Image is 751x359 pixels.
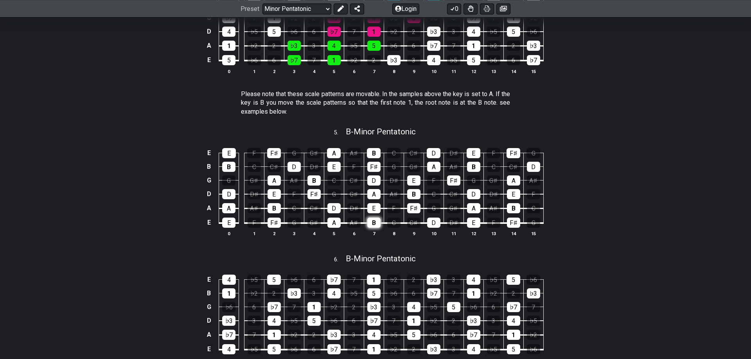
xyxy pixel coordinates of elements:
div: 6 [307,275,321,285]
div: E [222,148,236,158]
div: 2 [268,41,281,51]
td: D [204,187,214,201]
div: ♭3 [427,275,440,285]
div: G [287,148,301,158]
th: 0 [219,229,239,238]
th: 13 [483,67,503,75]
div: 7 [347,275,361,285]
div: ♭6 [387,41,401,51]
div: A♯ [347,218,361,228]
div: C♯ [447,189,460,199]
div: ♭3 [387,55,401,65]
div: G♯ [347,189,361,199]
div: F [487,148,500,158]
th: 13 [483,229,503,238]
div: F [427,175,440,186]
th: 2 [264,67,284,75]
div: A [367,189,381,199]
div: ♭5 [247,275,261,285]
div: 4 [407,302,420,312]
div: ♭5 [287,316,301,326]
div: C♯ [347,175,361,186]
div: ♭7 [427,288,440,298]
div: D [427,148,440,158]
div: D [367,175,381,186]
div: G [222,175,235,186]
div: 2 [347,302,361,312]
div: 6 [248,302,261,312]
div: 1 [407,316,420,326]
div: 7 [248,13,261,23]
div: ♭5 [248,27,261,37]
div: D [527,162,540,172]
div: 7 [487,330,500,340]
div: ♭3 [527,41,540,51]
td: E [204,146,214,160]
div: ♭3 [467,316,480,326]
th: 3 [284,229,304,238]
div: E [327,162,341,172]
div: 5 [268,27,281,37]
th: 9 [404,229,424,238]
div: A [268,175,281,186]
div: F [287,189,301,199]
div: A♯ [387,189,401,199]
div: 7 [387,316,401,326]
div: 3 [347,330,361,340]
div: ♭7 [527,55,540,65]
div: D [467,189,480,199]
span: B - Minor Pentatonic [346,254,416,263]
div: A♯ [248,203,261,213]
div: F♯ [367,162,381,172]
div: 1 [307,302,321,312]
div: 7 [347,27,361,37]
div: C [527,203,540,213]
th: 6 [344,67,364,75]
div: C♯ [268,162,281,172]
div: ♭5 [487,27,500,37]
div: 7 [527,302,540,312]
div: ♭3 [367,302,381,312]
div: 7 [287,302,301,312]
div: F [387,203,401,213]
td: G [204,300,214,314]
div: C♯ [407,148,420,158]
div: ♭7 [427,41,440,51]
div: 4 [427,55,440,65]
div: ♭5 [347,41,361,51]
td: A [204,39,214,53]
div: ♭6 [287,27,301,37]
div: F♯ [268,218,281,228]
div: G [387,162,401,172]
div: 4 [327,41,341,51]
div: D♯ [447,218,460,228]
div: B [367,148,381,158]
div: ♭2 [248,288,261,298]
div: B [268,203,281,213]
div: 4 [367,13,381,23]
div: ♭6 [287,275,301,285]
button: Print [480,3,494,14]
th: 12 [464,67,483,75]
th: 5 [324,67,344,75]
div: 3 [307,288,321,298]
div: G♯ [407,162,420,172]
div: 6 [507,55,520,65]
div: F♯ [447,175,460,186]
th: 8 [384,229,404,238]
div: 3 [248,316,261,326]
th: 2 [264,229,284,238]
td: G [204,173,214,187]
div: C♯ [307,203,321,213]
div: G [527,218,540,228]
div: ♭7 [467,330,480,340]
div: ♭2 [487,41,500,51]
div: ♭7 [327,275,341,285]
div: 1 [367,27,381,37]
div: F♯ [307,189,321,199]
td: D [204,314,214,328]
div: B [467,162,480,172]
div: 7 [447,288,460,298]
div: G♯ [487,175,500,186]
div: G [327,189,341,199]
